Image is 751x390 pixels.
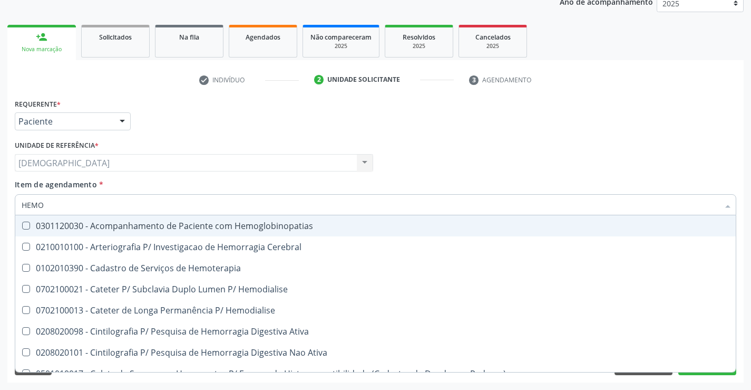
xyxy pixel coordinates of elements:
div: 2025 [466,42,519,50]
span: Na fila [179,33,199,42]
div: 0702100021 - Cateter P/ Subclavia Duplo Lumen P/ Hemodialise [22,285,729,293]
label: Unidade de referência [15,138,99,154]
div: 0208020101 - Cintilografia P/ Pesquisa de Hemorragia Digestiva Nao Ativa [22,348,729,357]
span: Paciente [18,116,109,127]
div: 0301120030 - Acompanhamento de Paciente com Hemoglobinopatias [22,222,729,230]
div: 2025 [310,42,372,50]
div: Unidade solicitante [327,75,400,84]
div: 0501010017 - Coleta de Sangue em Hemocentro P/ Exames de Histocompatibilidade (Cadastro de Doador... [22,369,729,378]
div: 0210010100 - Arteriografia P/ Investigacao de Hemorragia Cerebral [22,243,729,251]
span: Agendados [246,33,280,42]
span: Item de agendamento [15,179,97,189]
span: Cancelados [475,33,511,42]
div: 0208020098 - Cintilografia P/ Pesquisa de Hemorragia Digestiva Ativa [22,327,729,336]
span: Não compareceram [310,33,372,42]
div: Nova marcação [15,45,69,53]
span: Resolvidos [403,33,435,42]
span: Solicitados [99,33,132,42]
div: 2 [314,75,324,84]
div: 0702100013 - Cateter de Longa Permanência P/ Hemodialise [22,306,729,315]
div: person_add [36,31,47,43]
label: Requerente [15,96,61,112]
div: 2025 [393,42,445,50]
input: Buscar por procedimentos [22,194,719,215]
div: 0102010390 - Cadastro de Serviços de Hemoterapia [22,264,729,272]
